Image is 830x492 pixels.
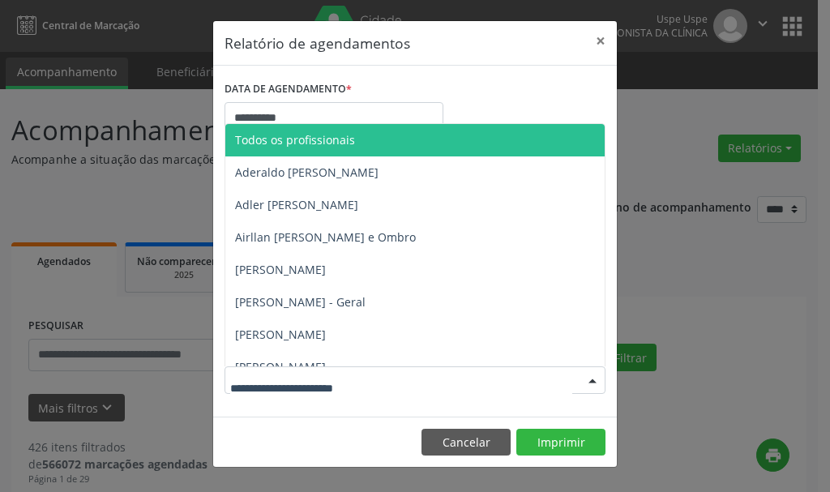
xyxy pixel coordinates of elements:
span: [PERSON_NAME] [235,359,326,374]
h5: Relatório de agendamentos [225,32,410,53]
button: Imprimir [516,429,605,456]
span: [PERSON_NAME] - Geral [235,294,366,310]
span: Adler [PERSON_NAME] [235,197,358,212]
span: Aderaldo [PERSON_NAME] [235,165,379,180]
span: Todos os profissionais [235,132,355,148]
button: Cancelar [421,429,511,456]
span: [PERSON_NAME] [235,327,326,342]
label: DATA DE AGENDAMENTO [225,77,352,102]
button: Close [584,21,617,61]
span: [PERSON_NAME] [235,262,326,277]
span: Airllan [PERSON_NAME] e Ombro [235,229,416,245]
